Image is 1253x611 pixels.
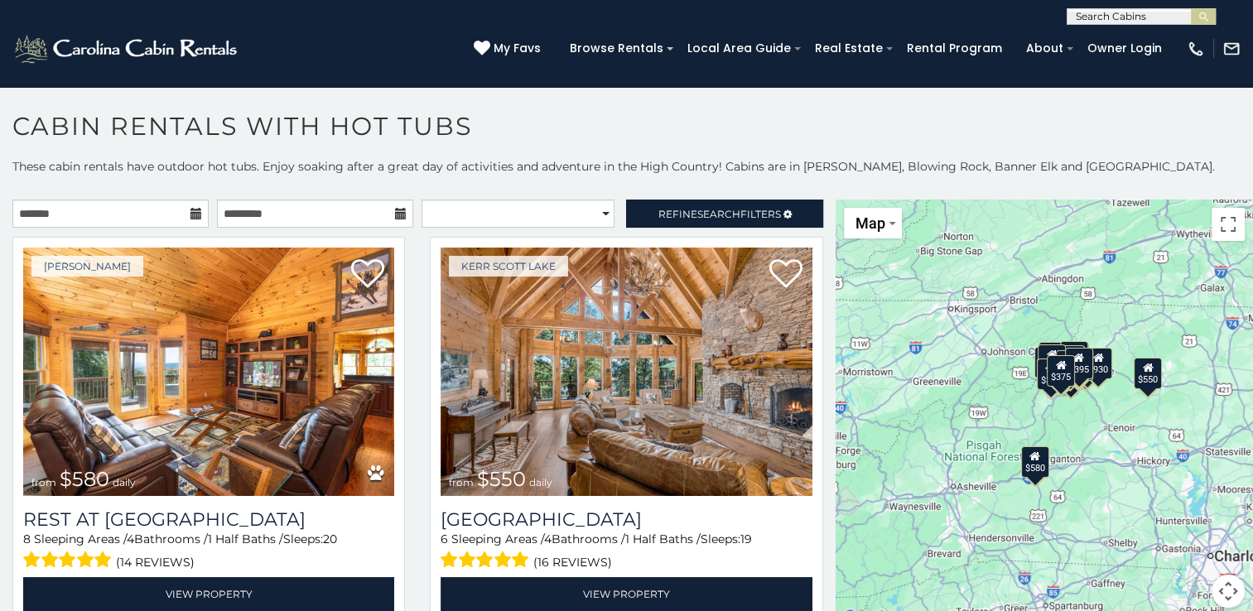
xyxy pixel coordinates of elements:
[441,577,812,611] a: View Property
[1038,344,1066,376] div: $395
[1084,348,1112,379] div: $930
[679,36,799,61] a: Local Area Guide
[474,40,545,58] a: My Favs
[1037,358,1065,389] div: $355
[544,532,552,546] span: 4
[561,36,672,61] a: Browse Rentals
[351,257,384,292] a: Add to favorites
[441,531,812,573] div: Sleeping Areas / Bathrooms / Sleeps:
[208,532,283,546] span: 1 Half Baths /
[740,532,752,546] span: 19
[441,508,812,531] a: [GEOGRAPHIC_DATA]
[658,208,781,220] span: Refine Filters
[23,508,394,531] a: Rest at [GEOGRAPHIC_DATA]
[441,532,448,546] span: 6
[626,200,822,228] a: RefineSearchFilters
[12,32,242,65] img: White-1-2.png
[441,248,812,496] a: Lake Haven Lodge from $550 daily
[1021,445,1049,477] div: $580
[1057,344,1085,376] div: $410
[1057,358,1085,389] div: $375
[441,248,812,496] img: Lake Haven Lodge
[113,476,136,488] span: daily
[1047,355,1075,387] div: $375
[23,248,394,496] img: Rest at Mountain Crest
[23,531,394,573] div: Sleeping Areas / Bathrooms / Sleeps:
[769,257,802,292] a: Add to favorites
[449,256,568,277] a: Kerr Scott Lake
[1079,36,1170,61] a: Owner Login
[441,508,812,531] h3: Lake Haven Lodge
[477,467,526,491] span: $550
[844,208,902,238] button: Change map style
[1059,340,1087,372] div: $425
[1040,344,1068,375] div: $230
[449,476,474,488] span: from
[1134,357,1162,388] div: $550
[323,532,337,546] span: 20
[127,532,134,546] span: 4
[1065,349,1093,380] div: $675
[116,551,195,573] span: (14 reviews)
[1222,40,1241,58] img: mail-regular-white.png
[60,467,109,491] span: $580
[625,532,701,546] span: 1 Half Baths /
[697,208,740,220] span: Search
[807,36,891,61] a: Real Estate
[31,256,143,277] a: [PERSON_NAME]
[31,476,56,488] span: from
[529,476,552,488] span: daily
[1212,575,1245,608] button: Map camera controls
[899,36,1010,61] a: Rental Program
[23,532,31,546] span: 8
[1038,341,1066,373] div: $310
[1065,348,1093,379] div: $395
[1212,208,1245,241] button: Toggle fullscreen view
[1018,36,1072,61] a: About
[1034,346,1063,378] div: $650
[23,577,394,611] a: View Property
[533,551,612,573] span: (16 reviews)
[23,508,394,531] h3: Rest at Mountain Crest
[1072,350,1100,382] div: $695
[1187,40,1205,58] img: phone-regular-white.png
[23,248,394,496] a: Rest at Mountain Crest from $580 daily
[494,40,541,57] span: My Favs
[855,214,885,232] span: Map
